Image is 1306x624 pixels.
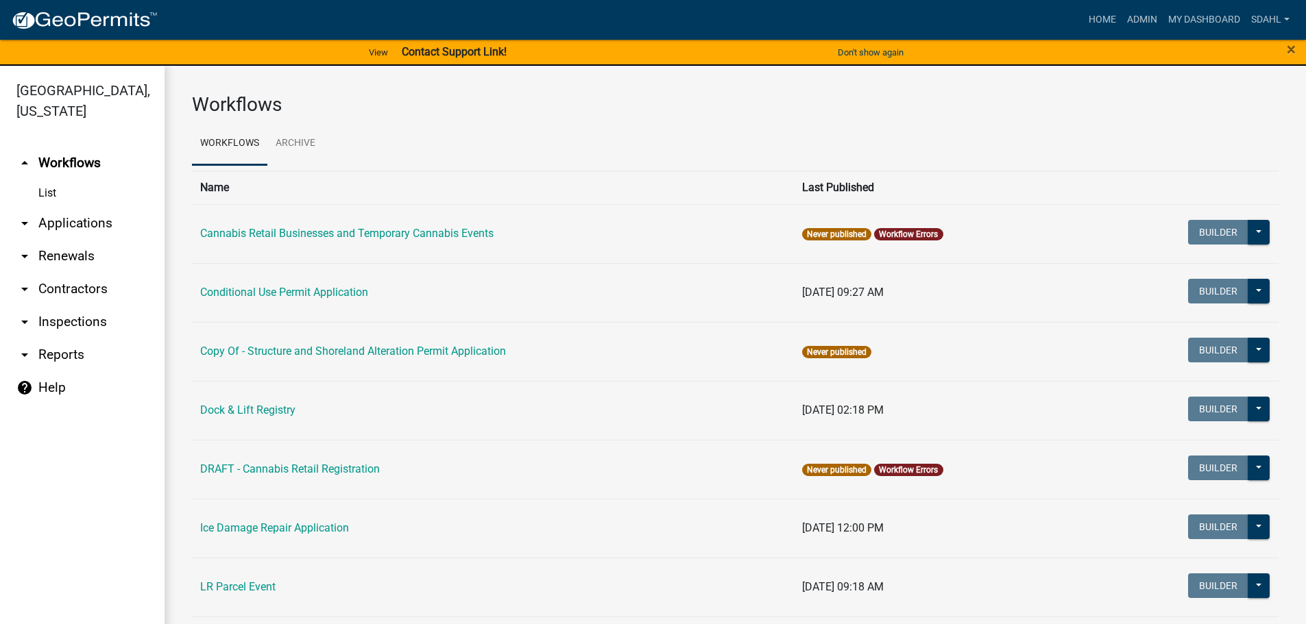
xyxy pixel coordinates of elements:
[1122,7,1163,33] a: Admin
[879,229,938,239] a: Workflow Errors
[1163,7,1246,33] a: My Dashboard
[832,41,909,64] button: Don't show again
[1188,397,1248,421] button: Builder
[802,580,884,593] span: [DATE] 09:18 AM
[1083,7,1122,33] a: Home
[1287,41,1296,58] button: Close
[16,248,33,264] i: arrow_drop_down
[1188,455,1248,480] button: Builder
[794,171,1100,204] th: Last Published
[16,281,33,297] i: arrow_drop_down
[200,521,349,534] a: Ice Damage Repair Application
[1188,279,1248,303] button: Builder
[16,347,33,363] i: arrow_drop_down
[200,462,380,475] a: DRAFT - Cannabis Retail Registration
[267,122,324,166] a: Archive
[16,215,33,232] i: arrow_drop_down
[192,93,1279,116] h3: Workflows
[200,345,506,358] a: Copy Of - Structure and Shoreland Alteration Permit Application
[192,122,267,166] a: Workflows
[16,314,33,330] i: arrow_drop_down
[16,379,33,396] i: help
[802,228,871,240] span: Never published
[802,521,884,534] span: [DATE] 12:00 PM
[200,403,295,416] a: Dock & Lift Registry
[802,346,871,358] span: Never published
[200,580,276,593] a: LR Parcel Event
[192,171,794,204] th: Name
[1246,7,1295,33] a: sdahl
[802,403,884,416] span: [DATE] 02:18 PM
[1188,220,1248,245] button: Builder
[1287,40,1296,59] span: ×
[200,227,494,240] a: Cannabis Retail Businesses and Temporary Cannabis Events
[200,286,368,299] a: Conditional Use Permit Application
[1188,573,1248,598] button: Builder
[802,464,871,476] span: Never published
[16,155,33,171] i: arrow_drop_up
[879,465,938,475] a: Workflow Errors
[802,286,884,299] span: [DATE] 09:27 AM
[1188,338,1248,362] button: Builder
[363,41,394,64] a: View
[402,45,507,58] strong: Contact Support Link!
[1188,514,1248,539] button: Builder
